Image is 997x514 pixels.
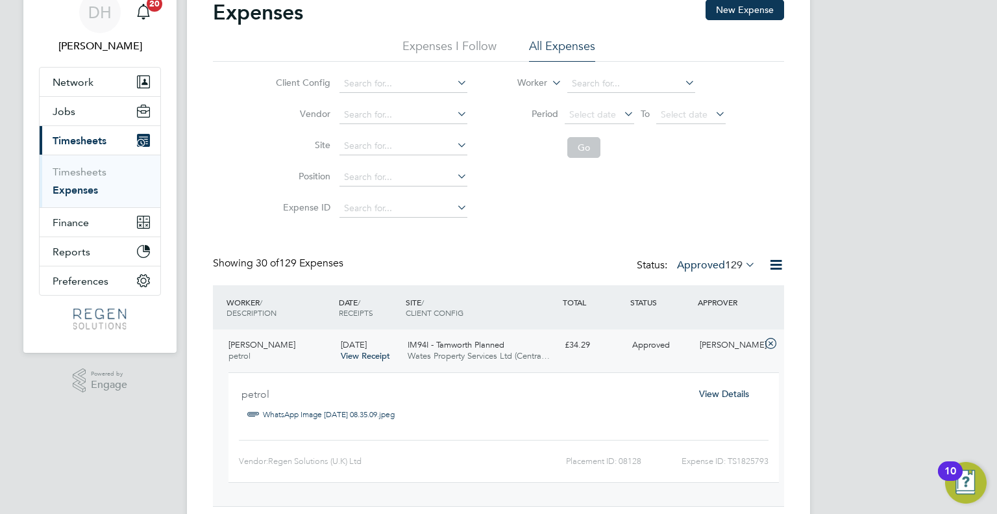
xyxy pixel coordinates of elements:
[695,290,762,314] div: APPROVER
[91,368,127,379] span: Powered by
[53,166,106,178] a: Timesheets
[406,307,463,318] span: CLIENT CONFIG
[661,109,708,120] span: Select date
[40,68,160,96] button: Network
[560,335,627,356] div: £34.29
[53,135,106,147] span: Timesheets
[40,97,160,125] button: Jobs
[39,38,161,54] span: Darren Hartman
[339,168,467,186] input: Search for...
[268,456,362,466] span: Regen Solutions (U.K) Ltd
[677,259,756,272] label: Approved
[358,297,360,307] span: /
[241,383,682,405] div: petrol
[213,257,346,270] div: Showing
[272,139,330,151] label: Site
[632,339,670,350] span: Approved
[53,76,93,88] span: Network
[567,75,695,93] input: Search for...
[272,108,330,120] label: Vendor
[256,257,279,270] span: 30 of
[529,38,595,62] li: All Expenses
[239,451,472,472] div: Vendor:
[500,108,558,120] label: Period
[341,350,390,361] a: View Receipt
[40,155,160,207] div: Timesheets
[88,4,112,21] span: DH
[339,75,467,93] input: Search for...
[695,335,762,356] div: [PERSON_NAME]
[227,307,277,318] span: DESCRIPTION
[408,339,504,350] span: IM94I - Tamworth Planned
[272,170,330,182] label: Position
[945,462,987,504] button: Open Resource Center, 10 new notifications
[40,126,160,155] button: Timesheets
[260,297,262,307] span: /
[40,266,160,295] button: Preferences
[637,257,758,275] div: Status:
[339,307,373,318] span: RECEIPTS
[489,77,547,90] label: Worker
[472,451,641,472] div: Placement ID: 08128
[569,109,616,120] span: Select date
[53,246,90,258] span: Reports
[402,290,560,324] div: SITE
[341,339,367,350] span: [DATE]
[39,309,161,329] a: Go to home page
[339,106,467,124] input: Search for...
[408,350,550,361] span: Wates Property Services Ltd (Centra…
[637,105,654,122] span: To
[339,199,467,218] input: Search for...
[263,405,395,424] a: WhatsApp Image [DATE] 08.35.09.jpeg
[91,379,127,391] span: Engage
[228,350,251,361] span: petrol
[944,471,956,488] div: 10
[699,388,749,400] span: View Details
[641,451,769,472] div: Expense ID: TS1825793
[40,237,160,266] button: Reports
[53,216,89,229] span: Finance
[725,259,743,272] span: 129
[339,137,467,155] input: Search for...
[256,257,343,270] span: 129 Expenses
[228,339,295,350] span: [PERSON_NAME]
[560,290,627,314] div: TOTAL
[53,105,75,118] span: Jobs
[272,77,330,88] label: Client Config
[272,201,330,213] label: Expense ID
[53,184,98,196] a: Expenses
[73,368,128,393] a: Powered byEngage
[73,309,126,329] img: regensolutions-logo-retina.png
[53,275,108,287] span: Preferences
[421,297,424,307] span: /
[40,208,160,237] button: Finance
[223,290,336,324] div: WORKER
[402,38,497,62] li: Expenses I Follow
[336,290,403,324] div: DATE
[627,290,695,314] div: STATUS
[567,137,600,158] button: Go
